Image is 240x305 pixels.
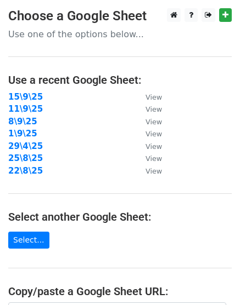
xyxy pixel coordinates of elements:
[146,93,162,101] small: View
[146,118,162,126] small: View
[8,28,232,40] p: Use one of the options below...
[146,154,162,163] small: View
[135,104,162,114] a: View
[8,117,37,126] a: 8\9\25
[8,92,43,102] a: 15\9\25
[135,153,162,163] a: View
[8,153,43,163] a: 25\8\25
[8,285,232,298] h4: Copy/paste a Google Sheet URL:
[135,117,162,126] a: View
[135,129,162,139] a: View
[8,232,49,249] a: Select...
[8,129,37,139] a: 1\9\25
[146,167,162,175] small: View
[8,166,43,176] a: 22\8\25
[8,210,232,223] h4: Select another Google Sheet:
[135,92,162,102] a: View
[135,166,162,176] a: View
[8,8,232,24] h3: Choose a Google Sheet
[146,130,162,138] small: View
[8,73,232,87] h4: Use a recent Google Sheet:
[135,141,162,151] a: View
[146,105,162,113] small: View
[8,141,43,151] a: 29\4\25
[146,142,162,151] small: View
[8,104,43,114] a: 11\9\25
